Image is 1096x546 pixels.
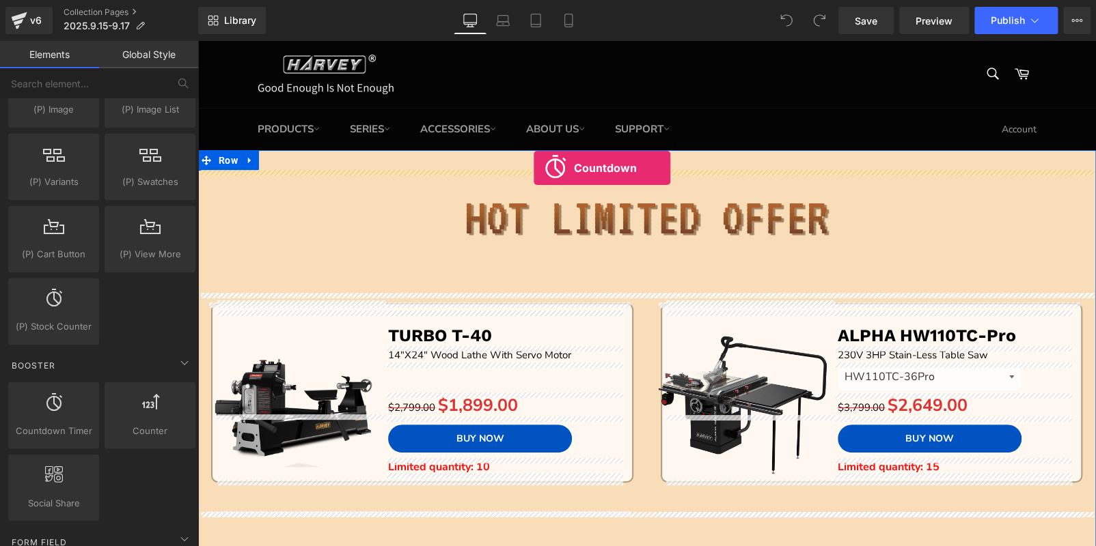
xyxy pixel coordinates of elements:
[5,261,188,444] img: TURBO T-40 14
[640,307,791,321] span: 230V 3HP Stain-Less Table Saw
[519,7,552,34] a: Tablet
[974,7,1058,34] button: Publish
[640,384,824,412] button: BUY NOW
[552,7,585,34] a: Mobile
[12,247,95,261] span: (P) Cart Button
[640,285,819,304] b: ALPHA HW110TC-Pro
[60,14,197,53] img: Harvey Woodworking
[916,14,953,28] span: Preview
[64,7,198,18] a: Collection Pages
[315,68,401,109] a: ABOUT US
[991,15,1025,26] span: Publish
[640,418,877,433] div: To enrich screen reader interactions, please activate Accessibility in Grammarly extension settings
[209,68,312,109] a: ACCESSORIES
[44,109,61,130] a: Expand / Collapse
[12,102,95,117] span: (P) Image
[198,7,266,34] a: New Library
[1063,7,1091,34] button: More
[404,68,486,109] a: SUPPORT
[12,423,95,437] span: Countdown Timer
[109,247,191,261] span: (P) View More
[708,391,756,404] span: BUY NOW
[109,175,191,189] span: (P) Swatches
[191,360,238,373] span: $2,799.00
[690,353,770,376] span: $2,649.00
[109,102,191,117] span: (P) Image List
[640,418,742,433] span: Limited quantity: 15
[191,418,427,433] div: To enrich screen reader interactions, please activate Accessibility in Grammarly extension settings
[139,68,206,109] a: SERIES
[855,14,877,28] span: Save
[191,285,294,304] b: TURBO T-40
[191,307,374,321] span: 14"X24" Wood Lathe With Servo Motor
[899,7,969,34] a: Preview
[487,7,519,34] a: Laptop
[773,7,800,34] button: Undo
[12,319,95,334] span: (P) Stock Counter
[5,7,53,34] a: v6
[18,109,44,130] span: Row
[640,360,687,373] span: $3,799.00
[806,7,833,34] button: Redo
[99,41,198,68] a: Global Style
[46,68,136,109] a: PRODUCTS
[224,14,256,27] span: Library
[241,353,320,376] span: $1,899.00
[12,175,95,189] span: (P) Variants
[109,423,191,437] span: Counter
[10,359,57,372] span: Booster
[454,7,487,34] a: Desktop
[12,495,95,510] span: Social Share
[454,261,637,444] img: ALPHA HW110TC-36Pro & 52Pro 10
[64,20,130,31] span: 2025.9.15-9.17
[797,68,846,109] a: Account
[191,384,374,412] button: BUY NOW
[259,391,307,404] span: BUY NOW
[191,418,292,433] span: Limited quantity: 10
[27,12,44,29] div: v6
